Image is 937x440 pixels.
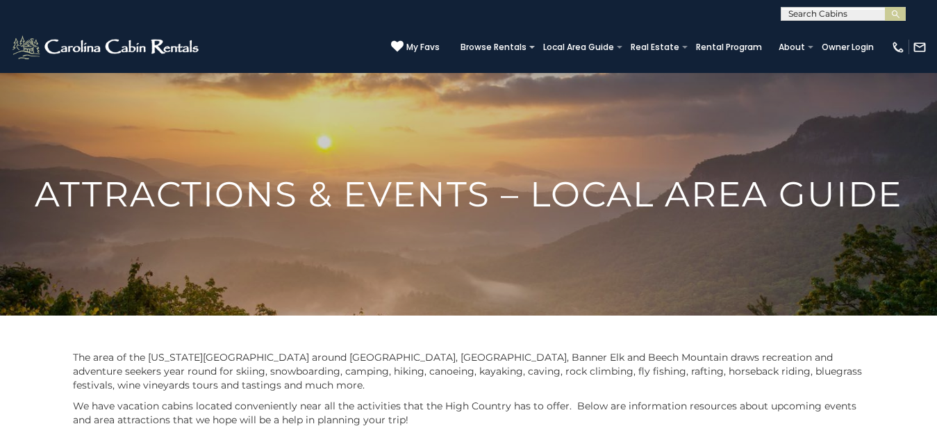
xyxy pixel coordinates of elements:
img: White-1-2.png [10,33,203,61]
span: My Favs [406,41,440,54]
img: mail-regular-white.png [913,40,927,54]
p: The area of the [US_STATE][GEOGRAPHIC_DATA] around [GEOGRAPHIC_DATA], [GEOGRAPHIC_DATA], Banner E... [73,350,865,392]
img: phone-regular-white.png [891,40,905,54]
a: Local Area Guide [536,38,621,57]
a: Rental Program [689,38,769,57]
a: Real Estate [624,38,686,57]
a: Owner Login [815,38,881,57]
a: About [772,38,812,57]
a: Browse Rentals [454,38,533,57]
p: We have vacation cabins located conveniently near all the activities that the High Country has to... [73,399,865,427]
a: My Favs [391,40,440,54]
